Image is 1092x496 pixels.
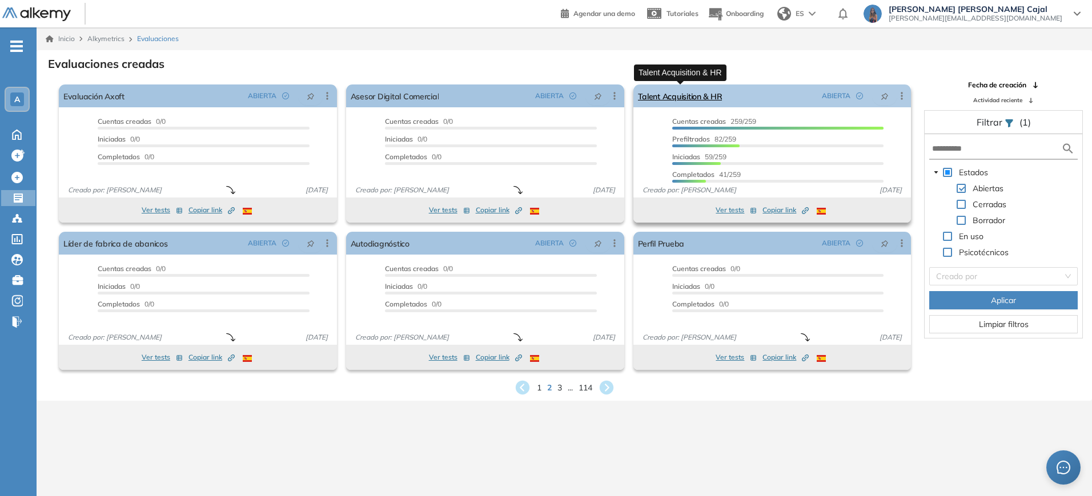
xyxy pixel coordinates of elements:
span: pushpin [307,91,315,100]
span: message [1057,461,1070,474]
span: Creado por: [PERSON_NAME] [63,332,166,342]
span: [DATE] [301,185,332,195]
span: Iniciadas [672,152,700,161]
span: Psicotécnicos [957,245,1011,259]
button: Ver tests [716,350,757,364]
span: Iniciadas [385,282,413,291]
button: pushpin [872,234,897,252]
span: Prefiltrados [672,135,710,143]
a: Evaluación Axoft [63,84,125,107]
span: Creado por: [PERSON_NAME] [638,185,741,195]
span: Alkymetrics [87,34,125,43]
button: Copiar link [476,350,522,364]
span: Completados [672,300,714,308]
button: Ver tests [429,203,470,217]
span: Abiertas [973,183,1003,193]
span: 0/0 [385,300,441,308]
span: Borrador [970,213,1007,227]
span: 59/259 [672,152,726,161]
span: Borrador [973,215,1005,225]
span: ABIERTA [822,91,850,101]
span: [DATE] [588,185,620,195]
button: pushpin [872,87,897,105]
span: Completados [385,300,427,308]
span: ... [568,382,573,394]
span: Iniciadas [98,135,126,143]
img: search icon [1061,142,1075,156]
button: Limpiar filtros [929,315,1078,333]
span: Estados [957,166,990,179]
span: 0/0 [98,264,166,273]
span: check-circle [569,92,576,99]
span: Agendar una demo [573,9,635,18]
span: pushpin [881,239,889,248]
button: Ver tests [142,203,183,217]
a: Autodiagnóstico [351,232,409,255]
span: ABIERTA [248,91,276,101]
button: Copiar link [188,203,235,217]
span: [DATE] [301,332,332,342]
span: 0/0 [385,152,441,161]
span: Completados [672,170,714,179]
span: Cuentas creadas [98,117,151,126]
span: [DATE] [588,332,620,342]
span: 0/0 [385,264,453,273]
span: 0/0 [98,300,154,308]
span: ABIERTA [822,238,850,248]
span: pushpin [881,91,889,100]
span: 1 [537,382,541,394]
span: Copiar link [188,205,235,215]
a: Talent Acquisition & HR [638,84,722,107]
span: check-circle [282,92,289,99]
img: ESP [817,355,826,362]
span: check-circle [282,240,289,247]
span: 0/0 [385,135,427,143]
button: Ver tests [716,203,757,217]
span: Cuentas creadas [385,264,439,273]
img: ESP [243,208,252,215]
span: ES [796,9,804,19]
span: caret-down [933,170,939,175]
a: Líder de fabrica de abanicos [63,232,168,255]
span: Psicotécnicos [959,247,1009,257]
img: ESP [243,355,252,362]
span: 0/0 [672,300,729,308]
span: Copiar link [762,205,809,215]
span: pushpin [594,239,602,248]
span: Completados [98,300,140,308]
span: Actividad reciente [973,96,1022,104]
span: 2 [547,382,552,394]
span: Copiar link [762,352,809,362]
button: Ver tests [142,350,183,364]
span: Copiar link [188,352,235,362]
span: En uso [957,229,986,243]
span: 3 [557,382,562,394]
span: Copiar link [476,352,522,362]
span: ABIERTA [535,91,564,101]
span: 0/0 [98,152,154,161]
span: 0/0 [98,117,166,126]
button: pushpin [298,234,323,252]
a: Asesor Digital Comercial [351,84,439,107]
span: 82/259 [672,135,736,143]
button: Copiar link [762,350,809,364]
span: 41/259 [672,170,741,179]
a: Inicio [46,34,75,44]
span: Abiertas [970,182,1006,195]
span: [DATE] [875,332,906,342]
span: Completados [385,152,427,161]
span: 0/0 [98,282,140,291]
button: Copiar link [762,203,809,217]
img: ESP [530,355,539,362]
span: Filtrar [977,116,1005,128]
span: ABIERTA [248,238,276,248]
a: Agendar una demo [561,6,635,19]
img: Logo [2,7,71,22]
span: Evaluaciones [137,34,179,44]
span: 259/259 [672,117,756,126]
span: [PERSON_NAME][EMAIL_ADDRESS][DOMAIN_NAME] [889,14,1062,23]
button: Aplicar [929,291,1078,309]
span: Aplicar [991,294,1016,307]
span: Completados [98,152,140,161]
span: check-circle [856,240,863,247]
